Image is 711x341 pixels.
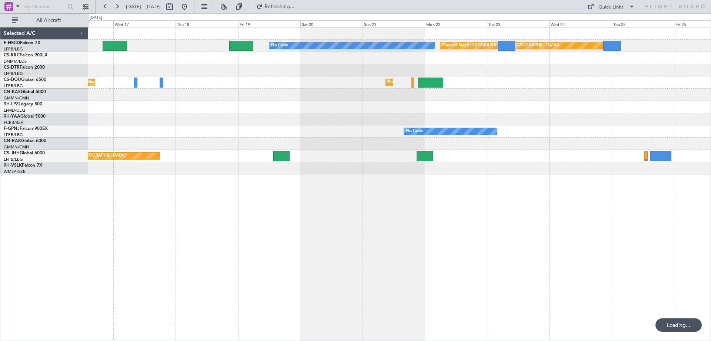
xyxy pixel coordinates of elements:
[4,65,45,70] a: CS-DTRFalcon 2000
[549,20,611,27] div: Wed 24
[253,1,297,13] button: Refreshing...
[4,114,20,119] span: 9H-YAA
[4,139,46,143] a: CN-RAKGlobal 6000
[612,20,674,27] div: Thu 25
[176,20,238,27] div: Thu 18
[4,90,21,94] span: CN-KAS
[487,20,549,27] div: Tue 23
[4,132,23,138] a: LFPB/LBG
[4,127,48,131] a: F-GPNJFalcon 900EX
[425,20,487,27] div: Mon 22
[23,1,65,12] input: Trip Number
[4,151,45,155] a: CS-JHHGlobal 6000
[238,20,300,27] div: Fri 19
[4,151,20,155] span: CS-JHH
[4,95,29,101] a: GMMN/CMN
[4,120,23,125] a: FCBB/BZV
[442,40,559,51] div: Planned Maint [GEOGRAPHIC_DATA] ([GEOGRAPHIC_DATA])
[406,126,423,137] div: No Crew
[4,102,42,106] a: 9H-LPZLegacy 500
[4,46,23,52] a: LFPB/LBG
[4,144,29,150] a: GMMN/CMN
[8,14,80,26] button: All Aircraft
[4,65,20,70] span: CS-DTR
[113,20,176,27] div: Wed 17
[4,41,40,45] a: F-HECDFalcon 7X
[4,114,46,119] a: 9H-YAAGlobal 5000
[90,15,102,21] div: [DATE]
[655,318,702,332] div: Loading...
[584,1,638,13] button: Quick Links
[4,163,42,168] a: 9H-VSLKFalcon 7X
[598,4,624,11] div: Quick Links
[388,77,504,88] div: Planned Maint [GEOGRAPHIC_DATA] ([GEOGRAPHIC_DATA])
[4,59,27,64] a: DNMM/LOS
[4,41,20,45] span: F-HECD
[4,157,23,162] a: LFPB/LBG
[4,102,19,106] span: 9H-LPZ
[264,4,295,9] span: Refreshing...
[4,90,46,94] a: CN-KASGlobal 5000
[271,40,288,51] div: No Crew
[4,53,47,58] a: CS-RRCFalcon 900LX
[300,20,363,27] div: Sat 20
[4,163,22,168] span: 9H-VSLK
[4,78,21,82] span: CS-DOU
[4,71,23,76] a: LFPB/LBG
[4,169,26,174] a: WMSA/SZB
[4,78,46,82] a: CS-DOUGlobal 6500
[4,83,23,89] a: LFPB/LBG
[4,53,20,58] span: CS-RRC
[4,139,21,143] span: CN-RAK
[19,18,78,23] span: All Aircraft
[363,20,425,27] div: Sun 21
[4,108,25,113] a: LFMD/CEQ
[4,127,20,131] span: F-GPNJ
[126,3,161,10] span: [DATE] - [DATE]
